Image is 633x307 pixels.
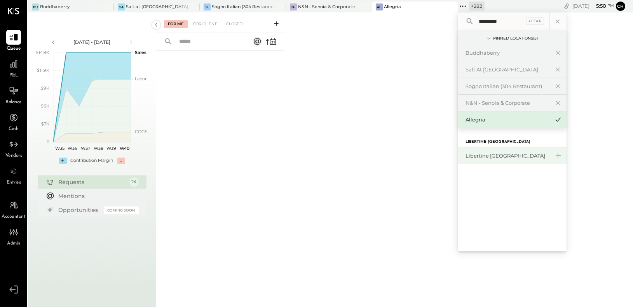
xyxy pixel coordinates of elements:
[59,192,135,200] div: Mentions
[119,146,129,151] text: W40
[41,85,49,91] text: $9K
[384,4,401,10] div: Allegria
[0,137,27,160] a: Vendors
[5,153,22,160] span: Vendors
[9,72,18,79] span: P&L
[527,17,544,25] div: Clear
[466,116,549,123] div: Allegria
[59,178,126,186] div: Requests
[0,57,27,79] a: P&L
[222,20,246,28] div: Closed
[572,2,614,10] div: [DATE]
[376,3,383,10] div: Al
[117,158,125,164] div: -
[0,30,27,52] a: Queue
[135,129,148,134] text: COGS
[164,20,188,28] div: For Me
[129,177,139,187] div: 24
[0,110,27,133] a: Cash
[212,4,274,10] div: Sogno Italian (304 Restaurant)
[47,139,49,144] text: 0
[0,198,27,220] a: Accountant
[41,121,49,127] text: $3K
[59,206,100,214] div: Opportunities
[106,146,116,151] text: W39
[59,39,125,45] div: [DATE] - [DATE]
[0,225,27,247] a: Admin
[466,139,530,145] label: Libertine [GEOGRAPHIC_DATA]
[469,2,485,10] div: + 282
[466,66,549,73] div: Salt at [GEOGRAPHIC_DATA]
[94,146,103,151] text: W38
[466,83,549,90] div: Sogno Italian (304 Restaurant)
[466,152,549,160] div: Libertine [GEOGRAPHIC_DATA]
[7,240,20,247] span: Admin
[55,146,64,151] text: W35
[290,3,297,10] div: N-
[7,45,21,52] span: Queue
[59,158,67,164] div: +
[466,49,549,57] div: Buddhaberry
[9,126,19,133] span: Cash
[2,213,26,220] span: Accountant
[32,3,39,10] div: Bu
[591,2,606,10] span: 5 : 50
[466,99,549,107] div: N&N - Senoia & Corporate
[0,164,27,186] a: Entries
[189,20,221,28] div: For Client
[104,206,139,214] div: Coming Soon
[607,3,614,9] span: pm
[71,158,113,164] div: Contribution Margin
[298,4,355,10] div: N&N - Senoia & Corporate
[37,68,49,73] text: $11.9K
[41,103,49,109] text: $6K
[135,76,146,82] text: Labor
[204,3,211,10] div: SI
[40,4,70,10] div: Buddhaberry
[7,179,21,186] span: Entries
[493,36,538,41] div: Pinned Locations ( 5 )
[36,50,49,55] text: $14.9K
[0,83,27,106] a: Balance
[81,146,90,151] text: W37
[126,4,188,10] div: Salt at [GEOGRAPHIC_DATA]
[135,50,146,55] text: Sales
[616,2,625,11] button: Ch
[68,146,77,151] text: W36
[5,99,22,106] span: Balance
[563,2,570,10] div: copy link
[118,3,125,10] div: Sa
